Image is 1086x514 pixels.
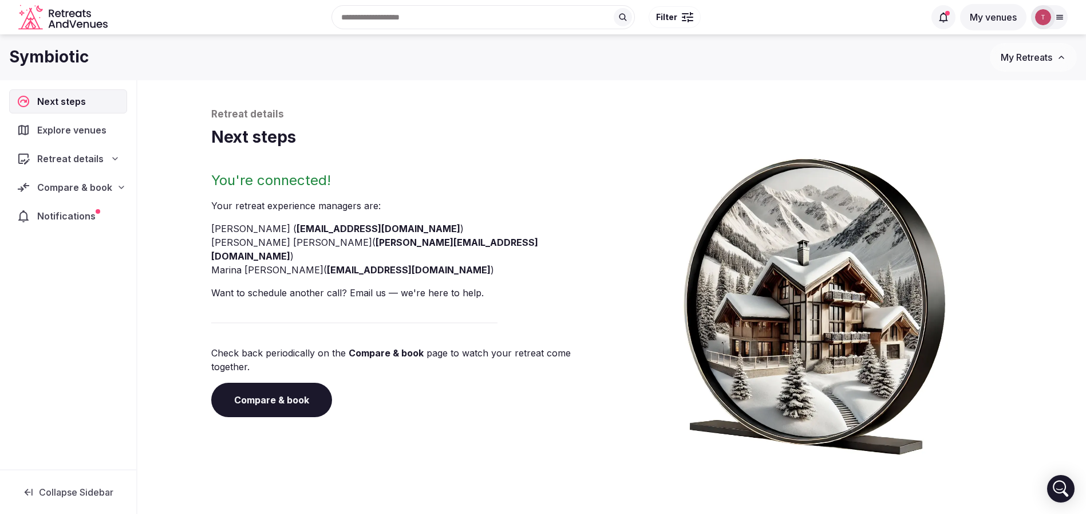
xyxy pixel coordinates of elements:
span: Collapse Sidebar [39,486,113,498]
a: My venues [960,11,1026,23]
h1: Symbiotic [9,46,89,68]
a: Notifications [9,204,127,228]
button: My Retreats [990,43,1077,72]
p: Check back periodically on the page to watch your retreat come together. [211,346,607,374]
img: Thiago Martins [1035,9,1051,25]
p: Want to schedule another call? Email us — we're here to help. [211,286,607,300]
p: Your retreat experience manager s are : [211,199,607,213]
a: Explore venues [9,118,127,142]
a: Compare & book [211,383,332,417]
button: Filter [649,6,701,28]
a: [EMAIL_ADDRESS][DOMAIN_NAME] [297,223,460,234]
img: Winter chalet retreat in picture frame [662,148,967,455]
li: [PERSON_NAME] ( ) [211,222,607,236]
span: Explore venues [37,123,111,137]
button: Collapse Sidebar [9,480,127,505]
a: Visit the homepage [18,5,110,30]
span: Retreat details [37,152,104,166]
p: Retreat details [211,108,1013,121]
a: [EMAIL_ADDRESS][DOMAIN_NAME] [327,264,491,276]
span: Filter [656,11,677,23]
li: Marina [PERSON_NAME] ( ) [211,263,607,277]
li: [PERSON_NAME] [PERSON_NAME] ( ) [211,236,607,263]
div: Open Intercom Messenger [1047,475,1075,503]
a: Next steps [9,89,127,113]
span: Next steps [37,95,90,108]
span: Notifications [37,209,100,223]
h2: You're connected! [211,171,607,190]
span: My Retreats [1001,52,1052,63]
a: Compare & book [349,347,424,359]
button: My venues [960,4,1026,30]
svg: Retreats and Venues company logo [18,5,110,30]
span: Compare & book [37,181,112,194]
a: [PERSON_NAME][EMAIL_ADDRESS][DOMAIN_NAME] [211,237,538,262]
h1: Next steps [211,126,1013,148]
